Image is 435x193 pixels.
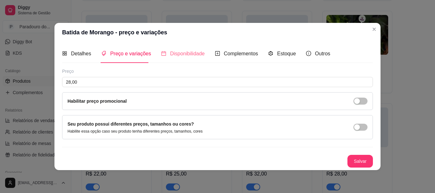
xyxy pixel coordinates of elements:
span: Estoque [277,51,296,56]
span: Outros [315,51,330,56]
label: Seu produto possui diferentes preços, tamanhos ou cores? [68,121,194,127]
p: Habilite essa opção caso seu produto tenha diferentes preços, tamanhos, cores [68,129,203,134]
label: Habilitar preço promocional [68,99,127,104]
button: Salvar [347,155,373,168]
span: Preço e variações [110,51,151,56]
input: Ex.: R$12,99 [62,77,373,87]
span: Disponibilidade [170,51,205,56]
header: Batida de Morango - preço e variações [54,23,381,42]
span: plus-square [215,51,220,56]
span: code-sandbox [268,51,273,56]
span: info-circle [306,51,311,56]
span: appstore [62,51,67,56]
span: tags [101,51,106,56]
span: calendar [161,51,166,56]
span: Detalhes [71,51,91,56]
button: Close [369,24,379,34]
div: Preço [62,68,373,74]
span: Complementos [224,51,258,56]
